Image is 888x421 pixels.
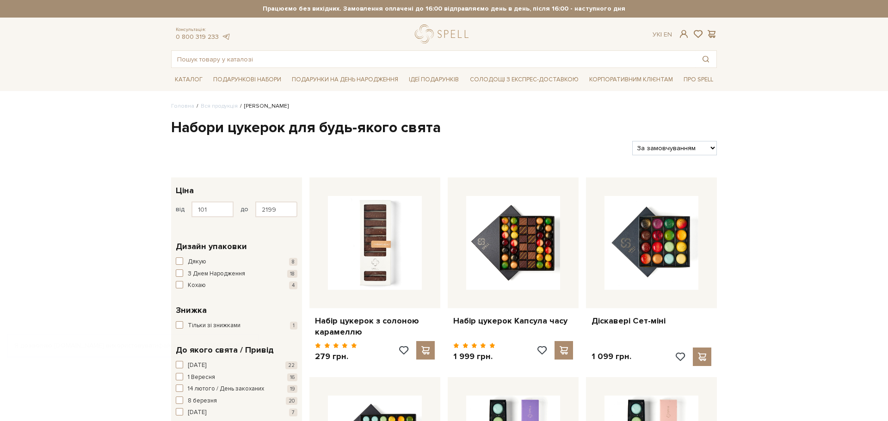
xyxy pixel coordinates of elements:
[287,385,297,393] span: 19
[255,201,297,217] input: Ціна
[176,269,297,279] button: З Днем Народження 18
[453,316,573,326] a: Набір цукерок Капсула часу
[176,240,247,253] span: Дизайн упаковки
[188,373,215,382] span: 1 Вересня
[188,257,206,267] span: Дякую
[289,281,297,289] span: 4
[176,321,297,330] button: Тільки зі знижками 1
[289,409,297,416] span: 7
[176,408,297,417] button: [DATE] 7
[176,205,185,214] span: від
[592,351,631,362] p: 1 099 грн.
[172,51,695,67] input: Пошук товару у каталозі
[176,281,297,290] button: Кохаю 4
[290,322,297,329] span: 1
[176,33,219,41] a: 0 800 319 233
[7,342,258,350] div: Я дозволяю [DOMAIN_NAME] використовувати
[415,24,473,43] a: logo
[238,102,289,110] li: [PERSON_NAME]
[285,361,297,369] span: 22
[188,397,217,406] span: 8 березня
[287,373,297,381] span: 16
[191,201,234,217] input: Ціна
[680,73,717,87] a: Про Spell
[176,384,297,394] button: 14 лютого / День закоханих 19
[176,257,297,267] button: Дякую 8
[240,205,248,214] span: до
[176,397,297,406] button: 8 березня 20
[176,361,297,370] button: [DATE] 22
[287,270,297,278] span: 18
[405,73,462,87] a: Ідеї подарунків
[171,118,717,138] h1: Набори цукерок для будь-якого свята
[286,397,297,405] span: 20
[288,73,402,87] a: Подарунки на День народження
[176,27,230,33] span: Консультація:
[176,304,207,317] span: Знижка
[315,316,435,337] a: Набір цукерок з солоною карамеллю
[660,31,662,38] span: |
[210,73,285,87] a: Подарункові набори
[289,258,297,266] span: 8
[158,342,200,349] a: файли cookie
[653,31,672,39] div: Ук
[176,373,297,382] button: 1 Вересня 16
[188,269,245,279] span: З Днем Народження
[466,72,582,87] a: Солодощі з експрес-доставкою
[221,33,230,41] a: telegram
[188,361,206,370] span: [DATE]
[171,103,194,110] a: Головна
[188,321,240,330] span: Тільки зі знижками
[664,31,672,38] a: En
[592,316,711,326] a: Діскавері Сет-міні
[315,351,357,362] p: 279 грн.
[171,5,717,13] strong: Працюємо без вихідних. Замовлення оплачені до 16:00 відправляємо день в день, після 16:00 - насту...
[188,408,206,417] span: [DATE]
[188,281,206,290] span: Кохаю
[695,51,716,67] button: Пошук товару у каталозі
[453,351,495,362] p: 1 999 грн.
[586,73,677,87] a: Корпоративним клієнтам
[203,342,251,350] a: Погоджуюсь
[176,184,194,197] span: Ціна
[171,73,206,87] a: Каталог
[201,103,238,110] a: Вся продукція
[188,384,264,394] span: 14 лютого / День закоханих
